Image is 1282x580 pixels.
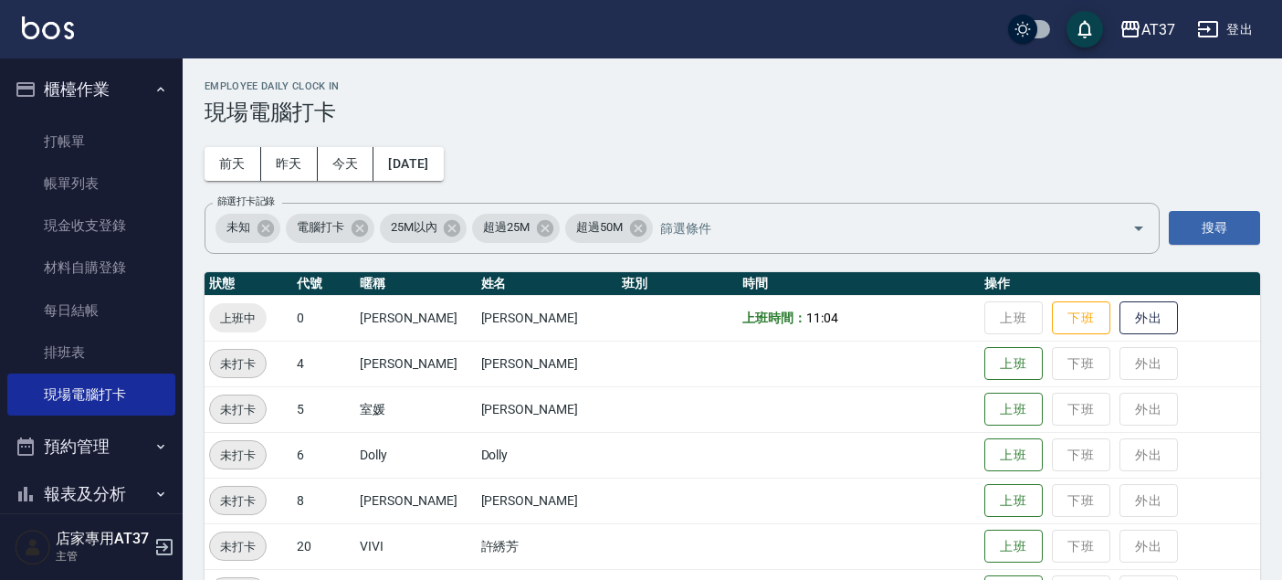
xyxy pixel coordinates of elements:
[261,147,318,181] button: 昨天
[742,311,806,325] b: 上班時間：
[984,347,1043,381] button: 上班
[1169,211,1260,245] button: 搜尋
[565,214,653,243] div: 超過50M
[215,218,261,237] span: 未知
[210,400,266,419] span: 未打卡
[980,272,1260,296] th: 操作
[565,218,634,237] span: 超過50M
[292,523,355,569] td: 20
[373,147,443,181] button: [DATE]
[7,423,175,470] button: 預約管理
[56,548,149,564] p: 主管
[1067,11,1103,47] button: save
[355,295,476,341] td: [PERSON_NAME]
[292,432,355,478] td: 6
[477,386,617,432] td: [PERSON_NAME]
[656,212,1100,244] input: 篩選條件
[477,478,617,523] td: [PERSON_NAME]
[292,272,355,296] th: 代號
[355,386,476,432] td: 室媛
[477,272,617,296] th: 姓名
[984,530,1043,564] button: 上班
[205,272,292,296] th: 狀態
[15,529,51,565] img: Person
[1124,214,1153,243] button: Open
[210,491,266,511] span: 未打卡
[7,66,175,113] button: 櫃檯作業
[1052,301,1110,335] button: 下班
[355,272,476,296] th: 暱稱
[292,386,355,432] td: 5
[205,147,261,181] button: 前天
[355,432,476,478] td: Dolly
[7,374,175,416] a: 現場電腦打卡
[380,214,468,243] div: 25M以內
[738,272,980,296] th: 時間
[472,218,541,237] span: 超過25M
[7,247,175,289] a: 材料自購登錄
[292,341,355,386] td: 4
[7,121,175,163] a: 打帳單
[7,290,175,332] a: 每日結帳
[477,523,617,569] td: 許綉芳
[1190,13,1260,47] button: 登出
[984,438,1043,472] button: 上班
[7,470,175,518] button: 報表及分析
[806,311,838,325] span: 11:04
[22,16,74,39] img: Logo
[210,537,266,556] span: 未打卡
[7,205,175,247] a: 現金收支登錄
[318,147,374,181] button: 今天
[205,80,1260,92] h2: Employee Daily Clock In
[210,354,266,374] span: 未打卡
[205,100,1260,125] h3: 現場電腦打卡
[7,332,175,374] a: 排班表
[617,272,738,296] th: 班別
[380,218,448,237] span: 25M以內
[984,393,1043,427] button: 上班
[472,214,560,243] div: 超過25M
[215,214,280,243] div: 未知
[355,523,476,569] td: VIVI
[355,478,476,523] td: [PERSON_NAME]
[292,478,355,523] td: 8
[7,163,175,205] a: 帳單列表
[217,195,275,208] label: 篩選打卡記錄
[477,432,617,478] td: Dolly
[1141,18,1175,41] div: AT37
[477,341,617,386] td: [PERSON_NAME]
[355,341,476,386] td: [PERSON_NAME]
[984,484,1043,518] button: 上班
[209,309,267,328] span: 上班中
[477,295,617,341] td: [PERSON_NAME]
[292,295,355,341] td: 0
[286,214,374,243] div: 電腦打卡
[56,530,149,548] h5: 店家專用AT37
[1119,301,1178,335] button: 外出
[286,218,355,237] span: 電腦打卡
[210,446,266,465] span: 未打卡
[1112,11,1182,48] button: AT37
